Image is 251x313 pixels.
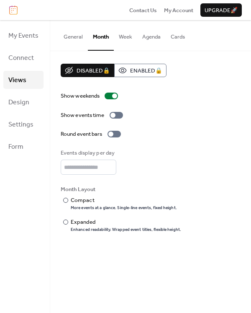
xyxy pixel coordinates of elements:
div: Show weekends [61,92,100,100]
div: Round event bars [61,130,102,138]
span: Form [8,140,23,153]
span: My Events [8,29,38,42]
a: Form [3,137,44,155]
span: Upgrade 🚀 [205,6,238,15]
span: Connect [8,52,34,65]
div: Enhanced readability. Wrapped event titles, flexible height. [71,227,181,233]
button: Month [88,20,114,50]
a: Connect [3,49,44,67]
button: Upgrade🚀 [200,3,242,17]
span: My Account [164,6,193,15]
div: Month Layout [61,185,239,194]
button: Agenda [137,20,166,49]
div: Compact [71,196,175,204]
span: Design [8,96,29,109]
a: Design [3,93,44,111]
a: My Account [164,6,193,14]
span: Settings [8,118,33,131]
button: Cards [166,20,190,49]
div: Expanded [71,218,179,226]
span: Views [8,74,26,87]
a: Views [3,71,44,89]
a: Settings [3,115,44,133]
div: More events at a glance. Single-line events, fixed height. [71,205,177,211]
div: Show events time [61,111,105,119]
img: logo [9,5,18,15]
button: Week [114,20,137,49]
a: Contact Us [129,6,157,14]
div: Events display per day [61,149,115,157]
span: Contact Us [129,6,157,15]
a: My Events [3,26,44,44]
button: General [59,20,88,49]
